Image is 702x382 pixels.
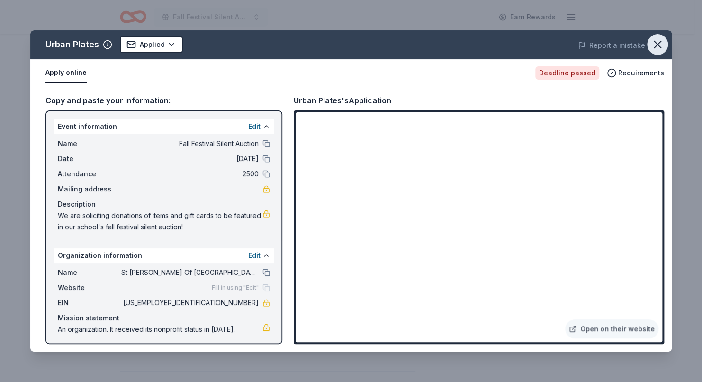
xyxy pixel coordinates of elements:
button: Edit [248,250,261,261]
button: Requirements [607,67,664,79]
div: Deadline passed [535,66,599,80]
button: Report a mistake [578,40,645,51]
span: [US_EMPLOYER_IDENTIFICATION_NUMBER] [121,297,259,309]
div: Organization information [54,248,274,263]
span: Attendance [58,168,121,180]
span: Date [58,153,121,164]
button: Applied [120,36,183,53]
span: Requirements [618,67,664,79]
span: An organization. It received its nonprofit status in [DATE]. [58,324,262,335]
div: Mission statement [58,312,270,324]
span: Fall Festival Silent Auction [121,138,259,149]
a: Open on their website [565,319,658,338]
button: Edit [248,121,261,132]
div: Description [58,199,270,210]
div: Copy and paste your information: [45,94,282,107]
span: 2500 [121,168,259,180]
div: Urban Plates's Application [294,94,391,107]
span: EIN [58,297,121,309]
button: Apply online [45,63,87,83]
div: Urban Plates [45,37,99,52]
span: Applied [140,39,165,50]
span: We are soliciting donations of items and gift cards to be featured in our school's fall festival ... [58,210,262,233]
span: St [PERSON_NAME] Of [GEOGRAPHIC_DATA] [121,267,259,278]
div: Event information [54,119,274,134]
span: Website [58,282,121,293]
span: Name [58,138,121,149]
span: Name [58,267,121,278]
span: Fill in using "Edit" [212,284,259,291]
span: [DATE] [121,153,259,164]
span: Mailing address [58,183,121,195]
